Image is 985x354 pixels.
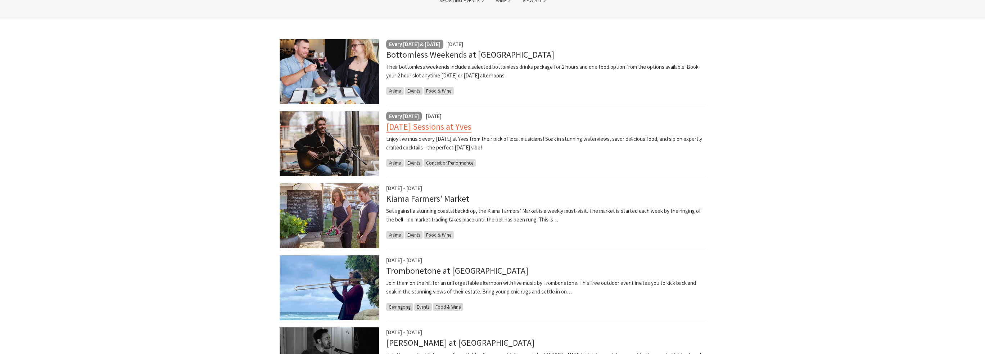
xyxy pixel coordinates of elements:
[280,39,379,104] img: Couple dining with wine and grazing board laughing
[389,112,419,121] p: Every [DATE]
[386,279,706,296] p: Join them on the hill for an unforgettable afternoon with live music by Trombonetone. This free o...
[414,303,432,311] span: Events
[386,337,534,348] a: [PERSON_NAME] at [GEOGRAPHIC_DATA]
[424,87,454,95] span: Food & Wine
[405,87,423,95] span: Events
[405,231,423,239] span: Events
[386,121,471,133] a: [DATE] Sessions at Yves
[280,255,379,320] img: Trombonetone
[447,41,463,48] span: [DATE]
[386,63,706,80] p: Their bottomless weekends include a selected bottomless drinks package for 2 hours and one food o...
[426,113,442,120] span: [DATE]
[386,159,404,167] span: Kiama
[386,265,528,276] a: Trombonetone at [GEOGRAPHIC_DATA]
[386,49,554,60] a: Bottomless Weekends at [GEOGRAPHIC_DATA]
[386,231,404,239] span: Kiama
[386,303,413,311] span: Gerringong
[386,185,422,192] span: [DATE] - [DATE]
[386,135,706,152] p: Enjoy live music every [DATE] at Yves from their pick of local musicians! Soak in stunning waterv...
[386,207,706,224] p: Set against a stunning coastal backdrop, the Kiama Farmers’ Market is a weekly must-visit. The ma...
[280,111,379,176] img: James Burton
[405,159,423,167] span: Events
[386,257,422,264] span: [DATE] - [DATE]
[433,303,463,311] span: Food & Wine
[386,329,422,336] span: [DATE] - [DATE]
[280,183,379,248] img: Kiama-Farmers-Market-Credit-DNSW
[389,40,440,49] p: Every [DATE] & [DATE]
[424,231,454,239] span: Food & Wine
[424,159,476,167] span: Concert or Performance
[386,87,404,95] span: Kiama
[386,193,469,204] a: Kiama Farmers’ Market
